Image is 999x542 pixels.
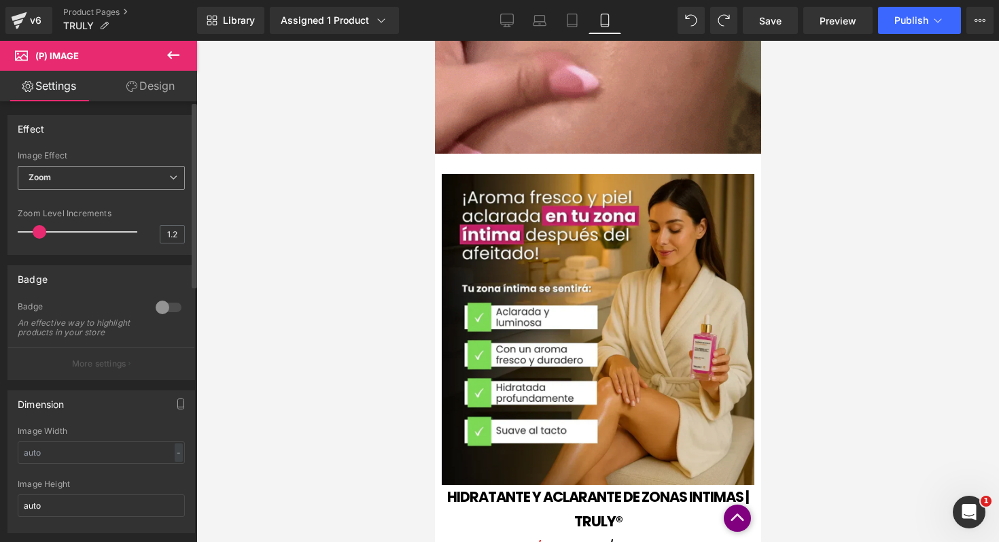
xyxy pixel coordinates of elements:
[803,7,873,34] a: Preview
[18,426,185,436] div: Image Width
[18,441,185,464] input: auto
[35,50,79,61] span: (P) Image
[164,494,234,521] span: S/. 129.00
[223,14,255,27] span: Library
[894,15,928,26] span: Publish
[18,266,48,285] div: Badge
[589,7,621,34] a: Mobile
[27,12,44,29] div: v6
[101,71,200,101] a: Design
[878,7,961,34] button: Publish
[981,496,992,507] span: 1
[18,151,185,160] div: Image Effect
[72,358,126,370] p: More settings
[491,7,523,34] a: Desktop
[18,318,140,337] div: An effective way to highlight products in your store
[18,494,185,517] input: auto
[8,348,194,379] button: More settings
[7,444,319,492] a: HIDRATANTE Y ACLARANTE DE ZONAS INTIMAS | TRULY®
[820,14,856,28] span: Preview
[29,172,52,182] b: Zoom
[759,14,782,28] span: Save
[523,7,556,34] a: Laptop
[175,443,183,462] div: -
[556,7,589,34] a: Tablet
[63,7,197,18] a: Product Pages
[18,301,142,316] div: Badge
[953,496,985,528] iframe: Intercom live chat
[197,7,264,34] a: New Library
[710,7,737,34] button: Redo
[5,7,52,34] a: v6
[281,14,388,27] div: Assigned 1 Product
[18,479,185,489] div: Image Height
[18,116,44,135] div: Effect
[966,7,994,34] button: More
[18,209,185,218] div: Zoom Level Increments
[18,391,65,410] div: Dimension
[63,20,94,31] span: TRULY
[678,7,705,34] button: Undo
[92,498,156,517] span: S/. 169.00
